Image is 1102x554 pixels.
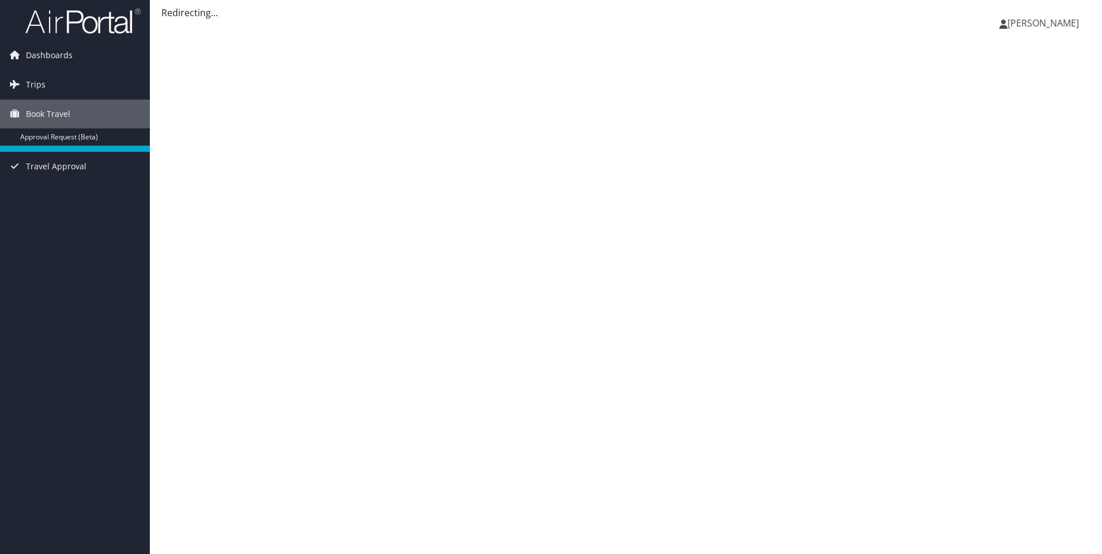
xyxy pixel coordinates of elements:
div: Redirecting... [161,6,1090,20]
span: [PERSON_NAME] [1007,17,1079,29]
img: airportal-logo.png [25,7,141,35]
span: Travel Approval [26,152,86,181]
span: Trips [26,70,46,99]
a: [PERSON_NAME] [999,6,1090,40]
span: Dashboards [26,41,73,70]
span: Book Travel [26,100,70,128]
